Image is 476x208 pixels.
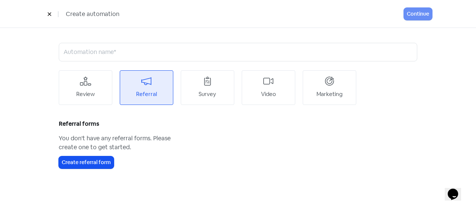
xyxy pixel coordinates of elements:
[59,156,114,169] button: Create referral form
[59,118,417,129] h5: Referral forms
[199,90,216,99] div: Survey
[445,178,469,201] iframe: chat widget
[59,134,175,152] div: You don't have any referral forms. Please create one to get started.
[66,10,119,19] span: Create automation
[59,43,417,61] input: Template name*
[261,90,276,99] div: Video
[316,90,342,99] div: Marketing
[136,90,157,99] div: Referral
[404,8,432,20] button: Continue
[76,90,95,99] div: Review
